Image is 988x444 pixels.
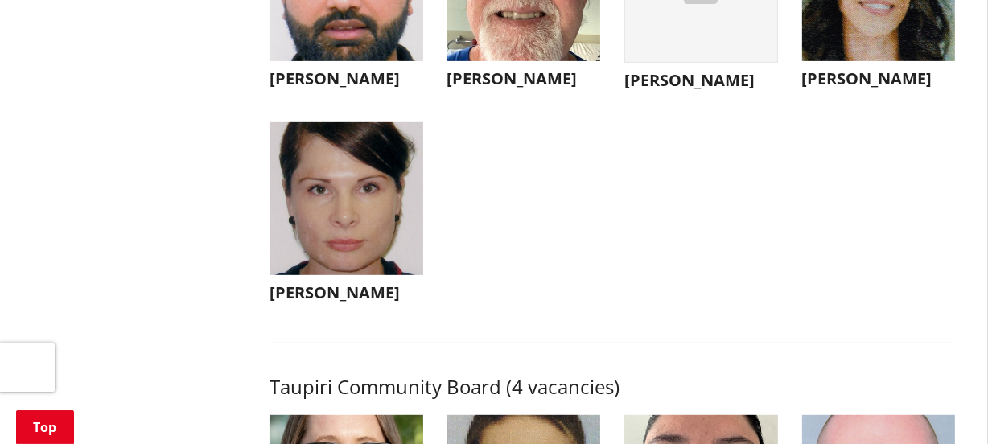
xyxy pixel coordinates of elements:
[16,410,74,444] a: Top
[270,69,423,88] h3: [PERSON_NAME]
[624,71,778,90] h3: [PERSON_NAME]
[447,69,601,88] h3: [PERSON_NAME]
[270,122,423,276] img: WO-B-RG__HUNTER_J__2Abig
[270,376,955,399] h3: Taupiri Community Board (4 vacancies)
[270,122,423,311] button: [PERSON_NAME]
[270,283,423,302] h3: [PERSON_NAME]
[802,69,956,88] h3: [PERSON_NAME]
[914,376,972,434] iframe: Messenger Launcher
